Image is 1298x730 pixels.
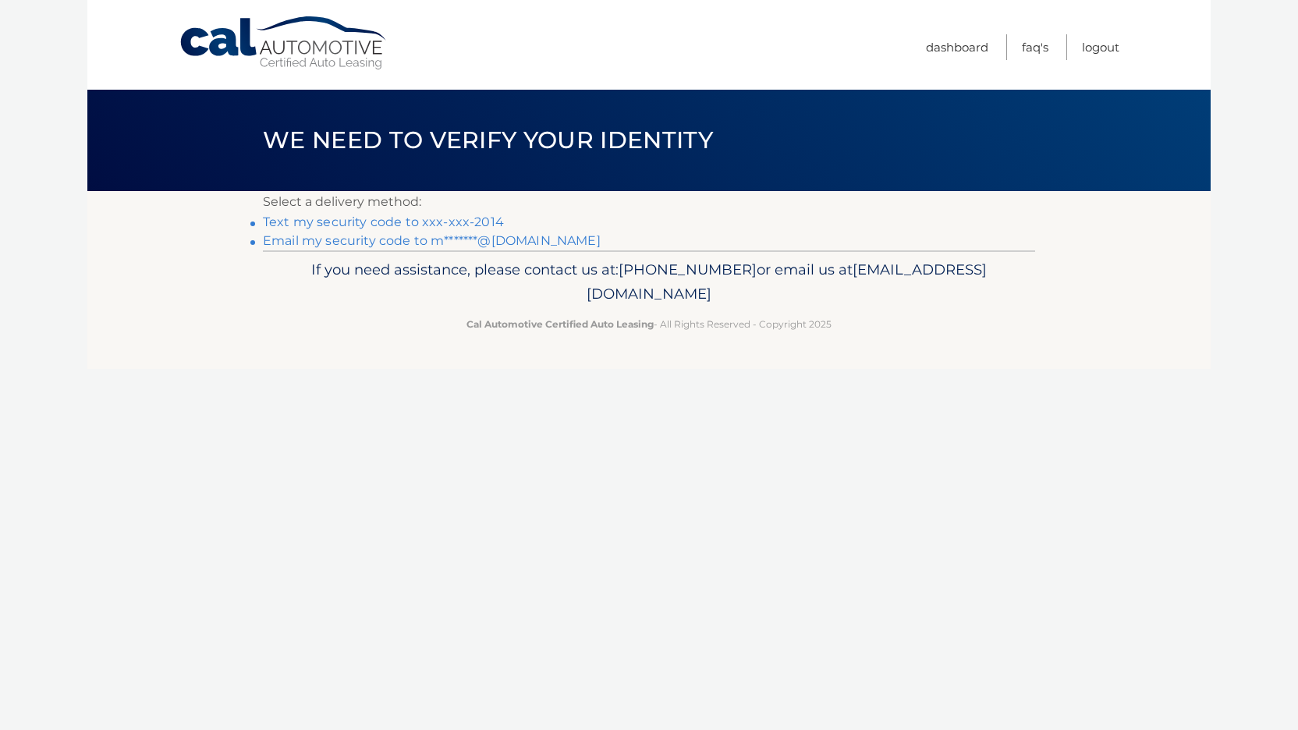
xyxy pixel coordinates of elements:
a: Text my security code to xxx-xxx-2014 [263,214,504,229]
span: [PHONE_NUMBER] [619,260,757,278]
p: Select a delivery method: [263,191,1035,213]
p: If you need assistance, please contact us at: or email us at [273,257,1025,307]
p: - All Rights Reserved - Copyright 2025 [273,316,1025,332]
strong: Cal Automotive Certified Auto Leasing [466,318,654,330]
a: Logout [1082,34,1119,60]
a: Cal Automotive [179,16,389,71]
a: FAQ's [1022,34,1048,60]
a: Dashboard [926,34,988,60]
a: Email my security code to m*******@[DOMAIN_NAME] [263,233,601,248]
span: We need to verify your identity [263,126,713,154]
